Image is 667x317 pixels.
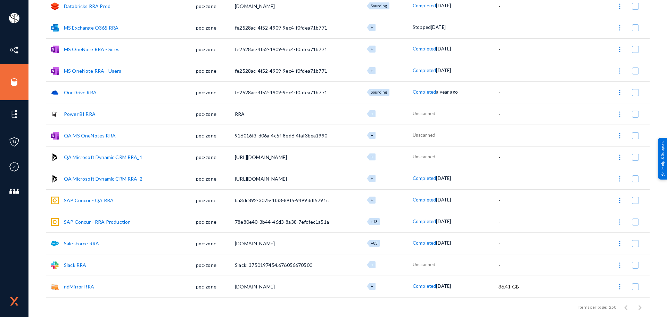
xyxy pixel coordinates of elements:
[633,300,647,314] button: Next page
[64,176,142,182] a: QA Microsoft Dynamic CRM RRA_2
[64,111,96,117] a: Power BI RRA
[196,189,235,211] td: poc-zone
[436,68,451,73] span: [DATE]
[235,262,312,268] span: Slack: 3750197454.676056670500
[196,211,235,232] td: poc-zone
[616,132,623,139] img: icon-more.svg
[616,24,623,31] img: icon-more.svg
[51,67,59,75] img: onenote.png
[64,68,122,74] a: MS OneNote RRA - Users
[64,219,131,225] a: SAP Concur - RRA Production
[371,284,373,288] span: +
[413,68,436,73] span: Completed
[371,111,373,116] span: +
[499,17,538,38] td: -
[235,3,275,9] span: [DOMAIN_NAME]
[9,13,19,23] img: ACg8ocIa8OWj5FIzaB8MU-JIbNDt0RWcUDl_eQ0ZyYxN7rWYZ1uJfn9p=s96-c
[235,46,327,52] span: fe2528ac-4f52-4909-9ec4-f0fdea71b771
[235,197,329,203] span: ba3dc892-3075-4f33-89f5-9499ddf5791c
[371,25,373,30] span: +
[499,211,538,232] td: -
[196,276,235,297] td: poc-zone
[616,219,623,225] img: icon-more.svg
[499,60,538,81] td: -
[616,154,623,161] img: icon-more.svg
[616,262,623,269] img: icon-more.svg
[499,38,538,60] td: -
[235,68,327,74] span: fe2528ac-4f52-4909-9ec4-f0fdea71b771
[196,254,235,276] td: poc-zone
[235,25,327,31] span: fe2528ac-4f52-4909-9ec4-f0fdea71b771
[196,168,235,189] td: poc-zone
[413,132,435,138] span: Unscanned
[619,300,633,314] button: Previous page
[64,284,94,290] a: ndMirror RRA
[196,38,235,60] td: poc-zone
[413,154,435,159] span: Unscanned
[51,2,59,10] img: databricksfs.png
[51,110,59,118] img: powerbixmla.svg
[660,172,665,176] img: help_support.svg
[616,197,623,204] img: icon-more.svg
[658,137,667,179] div: Help & Support
[235,111,245,117] span: RRA
[413,219,436,224] span: Completed
[413,89,436,95] span: Completed
[9,45,19,55] img: icon-inventory.svg
[436,46,451,51] span: [DATE]
[616,283,623,290] img: icon-more.svg
[64,133,116,138] a: QA MS OneNotes RRA
[64,3,110,9] a: Databricks RRA Prod
[499,103,538,125] td: -
[196,103,235,125] td: poc-zone
[51,24,59,32] img: o365mail.svg
[371,90,387,94] span: Sourcing
[413,262,435,267] span: Unscanned
[9,186,19,197] img: icon-members.svg
[616,46,623,53] img: icon-more.svg
[64,154,142,160] a: QA Microsoft Dynamic CRM RRA_1
[64,46,120,52] a: MS OneNote RRA - Sites
[371,262,373,267] span: +
[64,89,97,95] a: OneDrive RRA
[235,219,329,225] span: 78e80e40-3b44-46d3-8a38-7efcfec1a51a
[499,189,538,211] td: -
[51,153,59,161] img: microsoftdynamics365.svg
[51,132,59,140] img: onenote.png
[196,146,235,168] td: poc-zone
[371,198,373,202] span: +
[616,89,623,96] img: icon-more.svg
[499,254,538,276] td: -
[51,218,59,226] img: sapconcur.svg
[235,154,287,160] span: [URL][DOMAIN_NAME]
[371,68,373,73] span: +
[436,89,458,95] span: a year ago
[499,81,538,103] td: -
[9,161,19,172] img: icon-compliance.svg
[436,3,451,8] span: [DATE]
[578,304,607,310] div: Items per page:
[499,168,538,189] td: -
[235,284,275,290] span: [DOMAIN_NAME]
[436,197,451,203] span: [DATE]
[51,175,59,183] img: microsoftdynamics365.svg
[413,283,436,289] span: Completed
[51,89,59,96] img: onedrive.png
[436,219,451,224] span: [DATE]
[9,109,19,119] img: icon-elements.svg
[413,175,436,181] span: Completed
[431,24,446,30] span: [DATE]
[413,3,436,8] span: Completed
[499,125,538,146] td: -
[196,125,235,146] td: poc-zone
[235,240,275,246] span: [DOMAIN_NAME]
[413,197,436,203] span: Completed
[371,133,373,137] span: +
[616,111,623,118] img: icon-more.svg
[371,3,387,8] span: Sourcing
[616,3,623,10] img: icon-more.svg
[371,219,377,224] span: +13
[235,133,327,138] span: 916016f3-d06a-4c5f-8ed6-4faf3bea1990
[196,17,235,38] td: poc-zone
[499,232,538,254] td: -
